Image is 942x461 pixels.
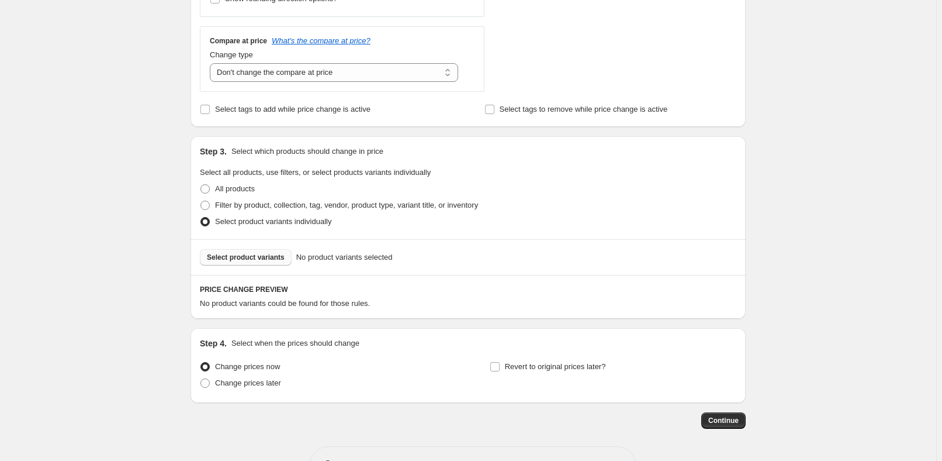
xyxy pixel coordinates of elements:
span: Revert to original prices later? [505,362,606,371]
span: Change type [210,50,253,59]
span: Change prices later [215,379,281,387]
span: Change prices now [215,362,280,371]
span: No product variants could be found for those rules. [200,299,370,308]
h3: Compare at price [210,36,267,46]
button: Continue [701,412,746,429]
button: What's the compare at price? [272,36,370,45]
span: Continue [708,416,739,425]
span: All products [215,184,255,193]
span: No product variants selected [296,252,393,263]
span: Select product variants [207,253,285,262]
span: Select tags to remove while price change is active [500,105,668,113]
p: Select which products should change in price [231,146,383,157]
span: Filter by product, collection, tag, vendor, product type, variant title, or inventory [215,201,478,209]
p: Select when the prices should change [231,338,359,349]
h2: Step 3. [200,146,227,157]
span: Select product variants individually [215,217,331,226]
span: Select all products, use filters, or select products variants individually [200,168,431,177]
h6: PRICE CHANGE PREVIEW [200,285,736,294]
span: Select tags to add while price change is active [215,105,370,113]
button: Select product variants [200,249,292,266]
h2: Step 4. [200,338,227,349]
